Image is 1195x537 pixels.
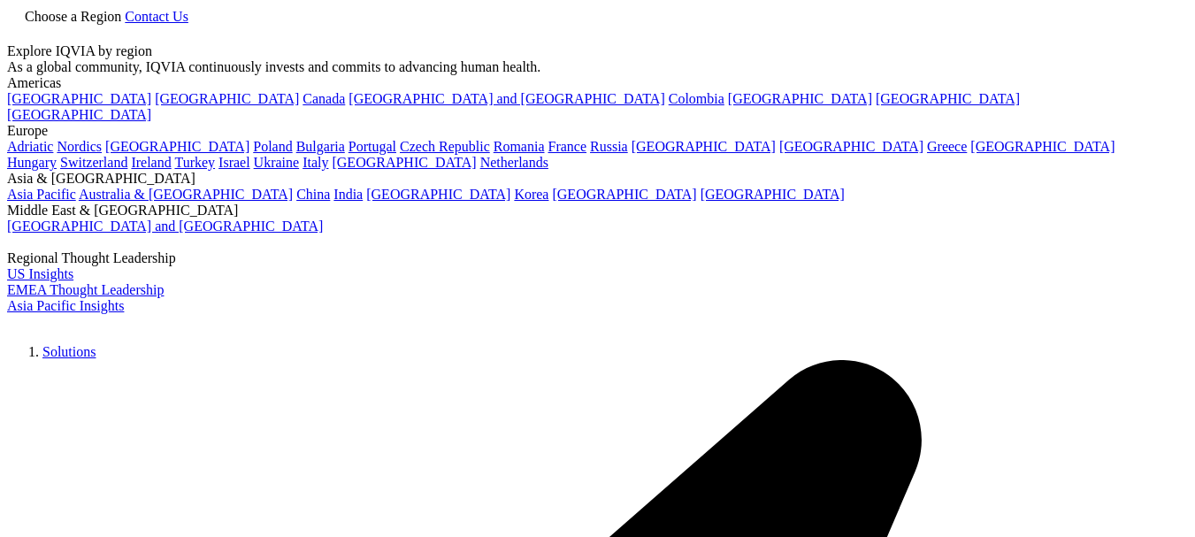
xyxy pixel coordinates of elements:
[7,123,1161,139] div: Europe
[349,139,396,154] a: Portugal
[303,91,345,106] a: Canada
[303,155,328,170] a: Italy
[7,298,124,313] a: Asia Pacific Insights
[669,91,724,106] a: Colombia
[7,91,151,106] a: [GEOGRAPHIC_DATA]
[7,219,323,234] a: [GEOGRAPHIC_DATA] and [GEOGRAPHIC_DATA]
[494,139,545,154] a: Romania
[590,139,628,154] a: Russia
[876,91,1020,106] a: [GEOGRAPHIC_DATA]
[514,187,548,202] a: Korea
[105,139,249,154] a: [GEOGRAPHIC_DATA]
[400,139,490,154] a: Czech Republic
[7,155,57,170] a: Hungary
[333,187,363,202] a: India
[480,155,548,170] a: Netherlands
[254,155,300,170] a: Ukraine
[155,91,299,106] a: [GEOGRAPHIC_DATA]
[57,139,102,154] a: Nordics
[632,139,776,154] a: [GEOGRAPHIC_DATA]
[79,187,293,202] a: Australia & [GEOGRAPHIC_DATA]
[42,344,96,359] a: Solutions
[7,187,76,202] a: Asia Pacific
[332,155,476,170] a: [GEOGRAPHIC_DATA]
[779,139,923,154] a: [GEOGRAPHIC_DATA]
[7,43,1161,59] div: Explore IQVIA by region
[296,139,345,154] a: Bulgaria
[218,155,250,170] a: Israel
[552,187,696,202] a: [GEOGRAPHIC_DATA]
[701,187,845,202] a: [GEOGRAPHIC_DATA]
[349,91,664,106] a: [GEOGRAPHIC_DATA] and [GEOGRAPHIC_DATA]
[253,139,292,154] a: Poland
[728,91,872,106] a: [GEOGRAPHIC_DATA]
[7,59,1161,75] div: As a global community, IQVIA continuously invests and commits to advancing human health.
[7,203,1161,219] div: Middle East & [GEOGRAPHIC_DATA]
[7,171,1161,187] div: Asia & [GEOGRAPHIC_DATA]
[927,139,967,154] a: Greece
[25,9,121,24] span: Choose a Region
[7,107,151,122] a: [GEOGRAPHIC_DATA]
[7,139,53,154] a: Adriatic
[7,282,164,297] a: EMEA Thought Leadership
[60,155,127,170] a: Switzerland
[7,266,73,281] a: US Insights
[296,187,330,202] a: China
[970,139,1115,154] a: [GEOGRAPHIC_DATA]
[7,75,1161,91] div: Americas
[131,155,171,170] a: Ireland
[7,250,1161,266] div: Regional Thought Leadership
[548,139,587,154] a: France
[174,155,215,170] a: Turkey
[366,187,510,202] a: [GEOGRAPHIC_DATA]
[125,9,188,24] a: Contact Us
